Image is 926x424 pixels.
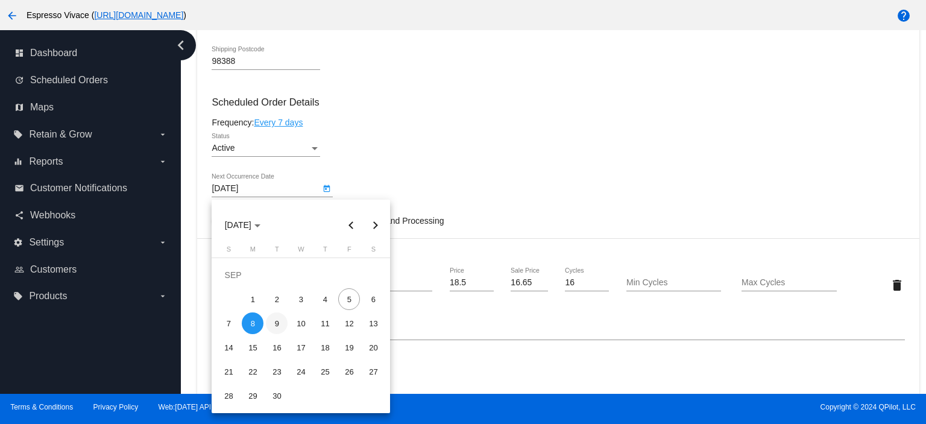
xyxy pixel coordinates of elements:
[216,311,241,335] td: September 7, 2025
[216,359,241,384] td: September 21, 2025
[339,213,363,237] button: Previous month
[266,385,288,407] div: 30
[289,335,313,359] td: September 17, 2025
[241,311,265,335] td: September 8, 2025
[241,287,265,311] td: September 1, 2025
[314,312,336,334] div: 11
[290,288,312,310] div: 3
[266,312,288,334] div: 9
[361,245,385,258] th: Saturday
[337,245,361,258] th: Friday
[362,288,384,310] div: 6
[265,245,289,258] th: Tuesday
[265,287,289,311] td: September 2, 2025
[337,335,361,359] td: September 19, 2025
[362,337,384,358] div: 20
[266,288,288,310] div: 2
[265,359,289,384] td: September 23, 2025
[266,337,288,358] div: 16
[242,312,263,334] div: 8
[361,287,385,311] td: September 6, 2025
[289,359,313,384] td: September 24, 2025
[216,384,241,408] td: September 28, 2025
[266,361,288,382] div: 23
[361,311,385,335] td: September 13, 2025
[216,335,241,359] td: September 14, 2025
[361,335,385,359] td: September 20, 2025
[216,263,385,287] td: SEP
[338,337,360,358] div: 19
[313,245,337,258] th: Thursday
[361,359,385,384] td: September 27, 2025
[241,359,265,384] td: September 22, 2025
[289,245,313,258] th: Wednesday
[265,335,289,359] td: September 16, 2025
[265,384,289,408] td: September 30, 2025
[218,361,239,382] div: 21
[218,385,239,407] div: 28
[290,312,312,334] div: 10
[338,361,360,382] div: 26
[313,287,337,311] td: September 4, 2025
[242,288,263,310] div: 1
[337,359,361,384] td: September 26, 2025
[362,312,384,334] div: 13
[265,311,289,335] td: September 9, 2025
[313,359,337,384] td: September 25, 2025
[242,337,263,358] div: 15
[314,337,336,358] div: 18
[289,287,313,311] td: September 3, 2025
[290,361,312,382] div: 24
[241,335,265,359] td: September 15, 2025
[338,288,360,310] div: 5
[242,385,263,407] div: 29
[338,312,360,334] div: 12
[225,220,260,230] span: [DATE]
[241,384,265,408] td: September 29, 2025
[314,361,336,382] div: 25
[242,361,263,382] div: 22
[290,337,312,358] div: 17
[215,213,270,237] button: Choose month and year
[314,288,336,310] div: 4
[289,311,313,335] td: September 10, 2025
[216,245,241,258] th: Sunday
[362,361,384,382] div: 27
[337,287,361,311] td: September 5, 2025
[218,337,239,358] div: 14
[313,311,337,335] td: September 11, 2025
[241,245,265,258] th: Monday
[218,312,239,334] div: 7
[313,335,337,359] td: September 18, 2025
[363,213,387,237] button: Next month
[337,311,361,335] td: September 12, 2025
